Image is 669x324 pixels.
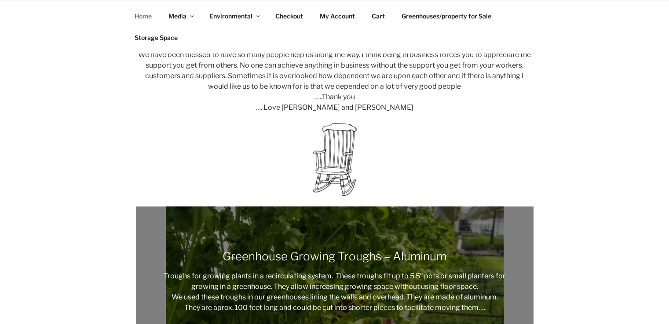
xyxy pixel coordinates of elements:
[127,5,160,27] a: Home
[136,50,534,113] p: We have been blessed to have so many people help us along the way. I think being in business forc...
[157,292,512,302] p: We used these troughs in our greenhouses lining the walls and overhead. They are made of aluminum.
[268,5,311,27] a: Checkout
[161,5,201,27] a: Media
[127,5,542,48] nav: Top Menu
[136,249,534,271] h2: Greenhouse Growing Troughs – Aluminum
[157,302,512,313] p: They are aprox. 100 feet long and could be cut into shorter pieces to facilitate moving them….
[364,5,393,27] a: Cart
[202,5,267,27] a: Environmental
[394,5,499,27] a: Greenhouses/property for Sale
[312,5,363,27] a: My Account
[127,27,186,48] a: Storage Space
[157,271,512,292] p: Troughs for growing plants in a recirculating system. These troughs fit up to 5.5″ pots or small ...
